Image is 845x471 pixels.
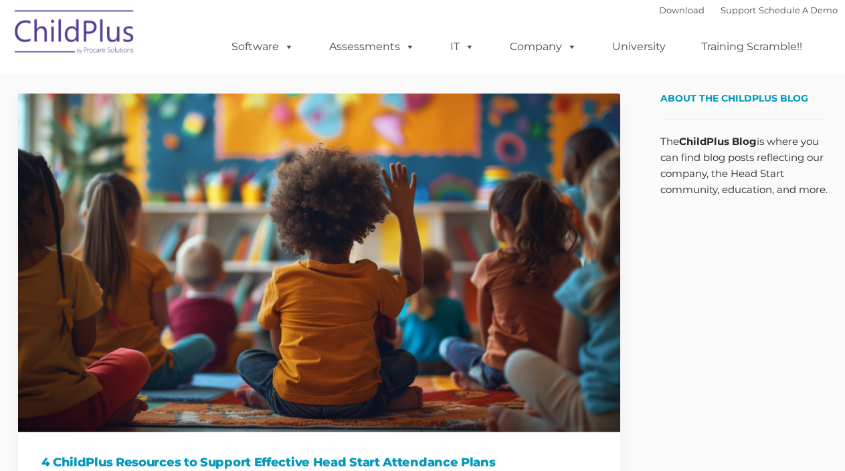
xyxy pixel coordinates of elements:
a: Schedule A Demo [759,5,838,15]
a: IT [437,33,488,60]
img: ChildPlus by Procare Solutions [8,1,142,67]
span: About the ChildPlus Blog [660,92,808,104]
strong: ChildPlus Blog [679,135,757,148]
a: University [599,33,679,60]
a: Company [496,33,590,60]
p: The is where you can find blog posts reflecting our company, the Head Start community, education,... [660,134,828,198]
a: Software [218,33,307,60]
a: Training Scramble!! [688,33,816,60]
a: Assessments [316,33,428,60]
a: Download [659,5,705,15]
font: | [659,5,838,15]
a: Support [721,5,756,15]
